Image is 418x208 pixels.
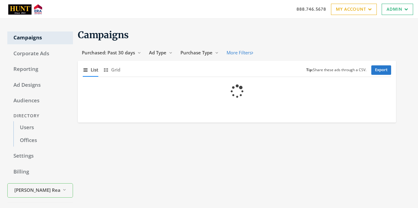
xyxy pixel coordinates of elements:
[13,134,73,147] a: Offices
[7,79,73,92] a: Ad Designs
[371,65,391,75] a: Export
[7,31,73,44] a: Campaigns
[7,110,73,122] div: Directory
[306,67,313,72] b: Tip:
[111,66,120,73] span: Grid
[7,166,73,178] a: Billing
[14,187,60,194] span: [PERSON_NAME] Real Estate
[382,4,413,15] a: Admin
[145,47,176,58] button: Ad Type
[103,63,120,76] button: Grid
[223,47,257,58] button: More Filters
[7,183,73,198] button: [PERSON_NAME] Real Estate
[83,63,98,76] button: List
[78,47,145,58] button: Purchased: Past 30 days
[7,63,73,76] a: Reporting
[5,2,45,17] img: Adwerx
[296,6,326,12] a: 888.746.5678
[91,66,98,73] span: List
[180,49,213,56] span: Purchase Type
[331,4,377,15] a: My Account
[82,49,135,56] span: Purchased: Past 30 days
[78,29,129,41] span: Campaigns
[13,121,73,134] a: Users
[149,49,166,56] span: Ad Type
[176,47,223,58] button: Purchase Type
[306,67,366,73] small: Share these ads through a CSV.
[7,47,73,60] a: Corporate Ads
[7,94,73,107] a: Audiences
[7,150,73,162] a: Settings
